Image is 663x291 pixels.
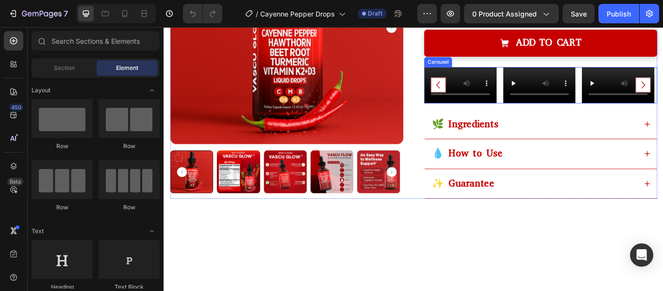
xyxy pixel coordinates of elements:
[256,9,258,19] span: /
[472,9,537,19] span: 0 product assigned
[313,174,385,191] p: ✨ Guarantee
[303,47,388,89] video: Video
[464,4,559,23] button: 0 product assigned
[32,203,93,212] div: Row
[4,4,72,23] button: 7
[32,227,44,236] span: Text
[183,4,222,23] div: Undo/Redo
[487,47,572,89] video: Video
[305,36,334,45] div: Carousel
[7,178,23,186] div: Beta
[368,9,382,18] span: Draft
[303,3,575,34] button: Add to cart
[410,10,487,27] div: Add to cart
[313,105,390,122] p: 🌿 Ingredients
[116,64,138,72] span: Element
[32,142,93,151] div: Row
[9,103,23,111] div: 450
[311,59,329,76] button: Carousel Back Arrow
[571,10,587,18] span: Save
[144,83,160,98] span: Toggle open
[396,47,480,89] video: Video
[15,163,27,174] button: Carousel Back Arrow
[607,9,631,19] div: Publish
[32,31,160,51] input: Search Sections & Elements
[54,64,75,72] span: Section
[260,9,335,19] span: Cayenne Pepper Drops
[630,243,653,267] div: Open Intercom Messenger
[32,86,50,95] span: Layout
[144,223,160,239] span: Toggle open
[550,59,567,76] button: Carousel Next Arrow
[99,142,160,151] div: Row
[563,4,595,23] button: Save
[260,163,271,174] button: Carousel Next Arrow
[598,4,639,23] button: Publish
[99,203,160,212] div: Row
[164,27,663,291] iframe: Design area
[313,139,395,156] p: 💧 How to Use
[64,8,68,19] p: 7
